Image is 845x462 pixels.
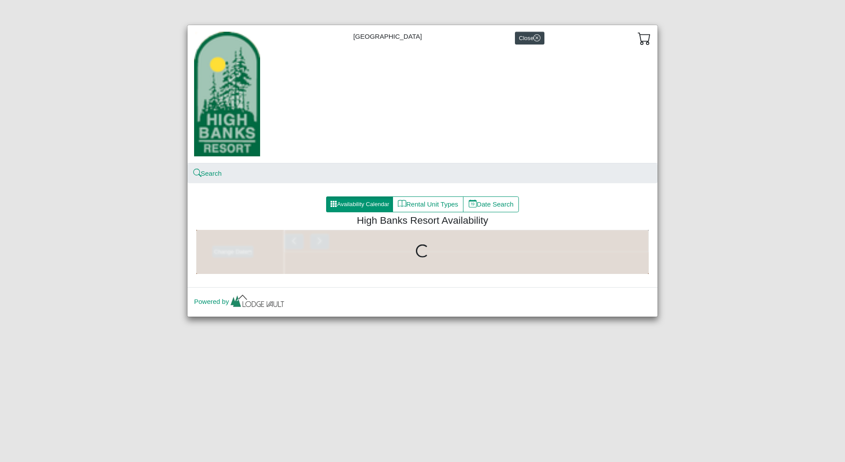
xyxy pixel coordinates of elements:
a: searchSearch [194,170,222,177]
button: bookRental Unit Types [393,196,463,212]
button: Closex circle [515,32,544,44]
img: lv-small.ca335149.png [229,292,286,312]
svg: book [398,200,406,208]
button: calendar dateDate Search [463,196,519,212]
svg: search [194,170,201,177]
div: [GEOGRAPHIC_DATA] [187,25,658,163]
img: 434d8394-c507-4c7e-820f-02cb6d77d79a.jpg [194,32,260,156]
a: Powered by [194,298,286,305]
svg: cart [638,32,651,45]
svg: calendar date [469,200,477,208]
h4: High Banks Resort Availability [203,214,642,226]
button: grid3x3 gap fillAvailability Calendar [326,196,393,212]
svg: grid3x3 gap fill [330,200,337,207]
svg: x circle [533,34,540,41]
